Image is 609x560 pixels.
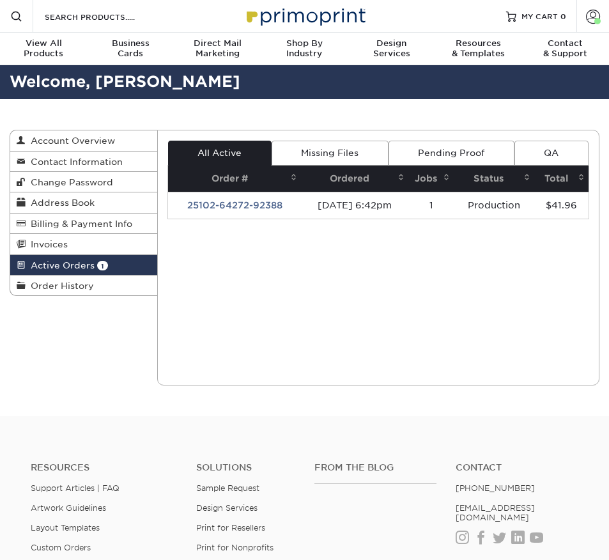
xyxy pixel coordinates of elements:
[435,38,522,59] div: & Templates
[31,503,106,513] a: Artwork Guidelines
[26,260,95,270] span: Active Orders
[454,166,534,192] th: Status
[348,38,435,49] span: Design
[26,177,113,187] span: Change Password
[10,255,157,276] a: Active Orders 1
[87,33,174,66] a: BusinessCards
[514,141,589,165] a: QA
[97,261,108,270] span: 1
[10,276,157,295] a: Order History
[301,166,408,192] th: Ordered
[389,141,514,165] a: Pending Proof
[168,192,302,219] td: 25102-64272-92388
[196,483,259,493] a: Sample Request
[522,38,609,59] div: & Support
[261,33,348,66] a: Shop ByIndustry
[10,214,157,234] a: Billing & Payment Info
[456,462,578,473] a: Contact
[168,141,272,165] a: All Active
[31,523,100,533] a: Layout Templates
[196,543,274,552] a: Print for Nonprofits
[196,523,265,533] a: Print for Resellers
[408,166,453,192] th: Jobs
[521,11,558,22] span: MY CART
[10,152,157,172] a: Contact Information
[10,172,157,192] a: Change Password
[560,12,566,20] span: 0
[348,33,435,66] a: DesignServices
[196,462,295,473] h4: Solutions
[261,38,348,59] div: Industry
[26,239,68,249] span: Invoices
[456,483,535,493] a: [PHONE_NUMBER]
[435,38,522,49] span: Resources
[31,462,177,473] h4: Resources
[435,33,522,66] a: Resources& Templates
[87,38,174,49] span: Business
[43,9,168,24] input: SEARCH PRODUCTS.....
[174,33,261,66] a: Direct MailMarketing
[174,38,261,59] div: Marketing
[534,192,589,219] td: $41.96
[31,543,91,552] a: Custom Orders
[26,219,132,229] span: Billing & Payment Info
[26,157,123,167] span: Contact Information
[26,136,115,146] span: Account Overview
[454,192,534,219] td: Production
[272,141,389,165] a: Missing Files
[10,192,157,213] a: Address Book
[348,38,435,59] div: Services
[534,166,589,192] th: Total
[301,192,408,219] td: [DATE] 6:42pm
[408,192,453,219] td: 1
[168,166,302,192] th: Order #
[87,38,174,59] div: Cards
[522,38,609,49] span: Contact
[196,503,258,513] a: Design Services
[10,234,157,254] a: Invoices
[314,462,437,473] h4: From the Blog
[261,38,348,49] span: Shop By
[26,281,94,291] span: Order History
[174,38,261,49] span: Direct Mail
[456,503,535,522] a: [EMAIL_ADDRESS][DOMAIN_NAME]
[10,130,157,151] a: Account Overview
[31,483,119,493] a: Support Articles | FAQ
[241,2,369,29] img: Primoprint
[522,33,609,66] a: Contact& Support
[26,198,95,208] span: Address Book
